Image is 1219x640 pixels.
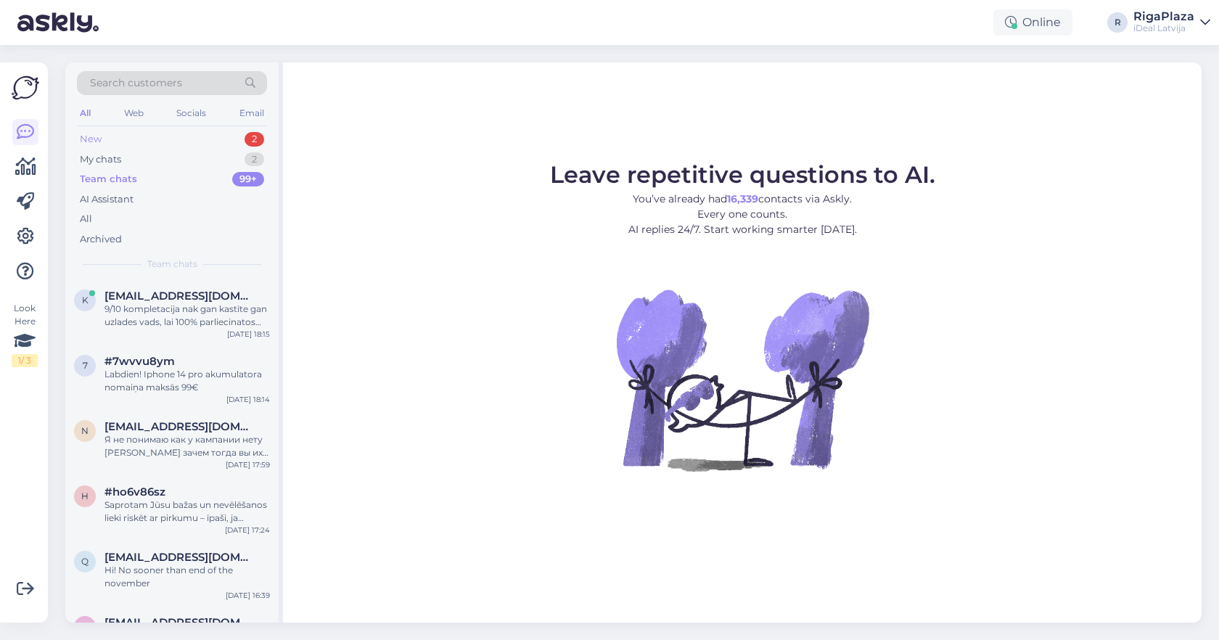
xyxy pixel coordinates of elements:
[245,132,264,147] div: 2
[226,459,270,470] div: [DATE] 17:59
[12,74,39,102] img: Askly Logo
[1133,11,1194,22] div: RigaPlaza
[727,192,758,205] b: 16,339
[237,104,267,123] div: Email
[12,302,38,367] div: Look Here
[104,616,255,629] span: kotisons@gmail.com
[232,172,264,186] div: 99+
[104,290,255,303] span: karos0336@gmail.com
[550,192,935,237] p: You’ve already had contacts via Askly. Every one counts. AI replies 24/7. Start working smarter [...
[90,75,182,91] span: Search customers
[81,491,89,501] span: h
[121,104,147,123] div: Web
[82,621,89,632] span: k
[12,354,38,367] div: 1 / 3
[80,172,137,186] div: Team chats
[80,192,134,207] div: AI Assistant
[80,132,102,147] div: New
[80,212,92,226] div: All
[80,232,122,247] div: Archived
[104,485,165,499] span: #ho6v86sz
[225,525,270,536] div: [DATE] 17:24
[104,433,270,459] div: Я не понимаю как у кампании нету [PERSON_NAME] зачем тогда вы их рекламируете ??? Ответи ??? Нет ...
[1133,11,1210,34] a: RigaPlazaiDeal Latvija
[104,564,270,590] div: Hi! No sooner than end of the november
[173,104,209,123] div: Socials
[1133,22,1194,34] div: iDeal Latvija
[147,258,197,271] span: Team chats
[226,590,270,601] div: [DATE] 16:39
[993,9,1072,36] div: Online
[104,420,255,433] span: nemirovff88@googlemail.com
[80,152,121,167] div: My chats
[77,104,94,123] div: All
[104,499,270,525] div: Saprotam Jūsu bažas un nevēlēšanos lieki riskēt ar pirkumu – īpaši, ja iepriekšējais modelis nebi...
[227,329,270,340] div: [DATE] 18:15
[104,551,255,564] span: quentinwb123@gmail.com
[226,394,270,405] div: [DATE] 18:14
[612,249,873,510] img: No Chat active
[83,360,88,371] span: 7
[104,303,270,329] div: 9/10 kompletacija nak gan kastīte gan uzlades vads, lai 100% parliecinatos par preces komplektaci...
[550,160,935,189] span: Leave repetitive questions to AI.
[1107,12,1128,33] div: R
[81,425,89,436] span: n
[104,368,270,394] div: Labdien! Iphone 14 pro akumulatora nomaiņa maksās 99€
[82,295,89,305] span: k
[104,355,175,368] span: #7wvvu8ym
[81,556,89,567] span: q
[245,152,264,167] div: 2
